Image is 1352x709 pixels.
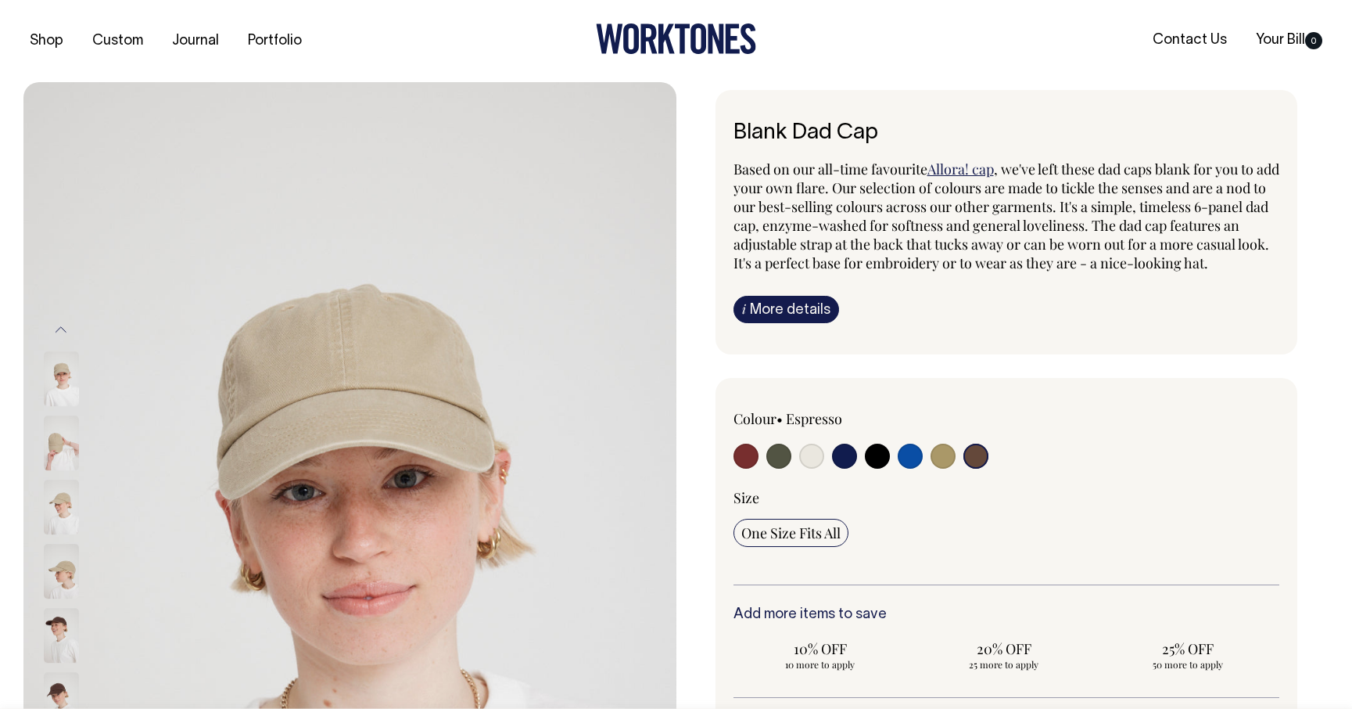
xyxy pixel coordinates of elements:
span: 25% OFF [1108,639,1267,658]
input: One Size Fits All [733,519,848,547]
span: , we've left these dad caps blank for you to add your own flare. Our selection of colours are mad... [733,160,1279,272]
span: 25 more to apply [924,658,1083,671]
img: washed-khaki [44,480,79,535]
label: Espresso [786,409,842,428]
img: washed-khaki [44,352,79,407]
img: washed-khaki [44,416,79,471]
a: Custom [86,28,149,54]
a: Journal [166,28,225,54]
a: Contact Us [1146,27,1233,53]
span: 10% OFF [741,639,900,658]
div: Colour [733,409,952,428]
h6: Blank Dad Cap [733,121,1280,146]
span: Based on our all-time favourite [733,160,927,178]
span: 0 [1305,32,1322,49]
a: Allora! cap [927,160,994,178]
h6: Add more items to save [733,607,1280,623]
div: Size [733,488,1280,507]
a: Your Bill0 [1250,27,1329,53]
a: Portfolio [242,28,308,54]
a: Shop [23,28,70,54]
input: 20% OFF 25 more to apply [916,635,1091,675]
img: washed-khaki [44,545,79,599]
span: • [776,409,783,428]
span: 50 more to apply [1108,658,1267,671]
img: espresso [44,609,79,664]
input: 10% OFF 10 more to apply [733,635,908,675]
input: 25% OFF 50 more to apply [1100,635,1275,675]
span: 20% OFF [924,639,1083,658]
span: i [742,301,746,317]
span: One Size Fits All [741,524,841,542]
button: Previous [49,312,73,347]
span: 10 more to apply [741,658,900,671]
a: iMore details [733,296,839,323]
